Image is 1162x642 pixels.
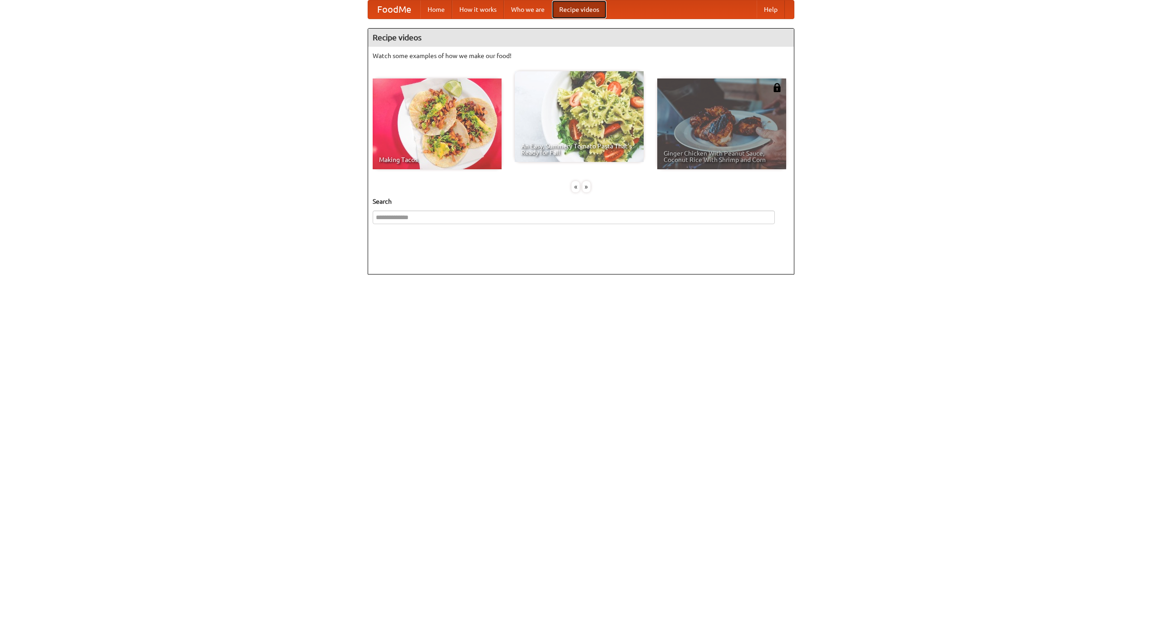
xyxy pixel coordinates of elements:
a: FoodMe [368,0,420,19]
img: 483408.png [773,83,782,92]
span: An Easy, Summery Tomato Pasta That's Ready for Fall [521,143,637,156]
h4: Recipe videos [368,29,794,47]
a: Help [757,0,785,19]
span: Making Tacos [379,157,495,163]
div: » [582,181,591,192]
a: An Easy, Summery Tomato Pasta That's Ready for Fall [515,71,644,162]
a: Making Tacos [373,78,502,169]
a: Home [420,0,452,19]
div: « [571,181,580,192]
a: Who we are [504,0,552,19]
h5: Search [373,197,789,206]
a: How it works [452,0,504,19]
a: Recipe videos [552,0,606,19]
p: Watch some examples of how we make our food! [373,51,789,60]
